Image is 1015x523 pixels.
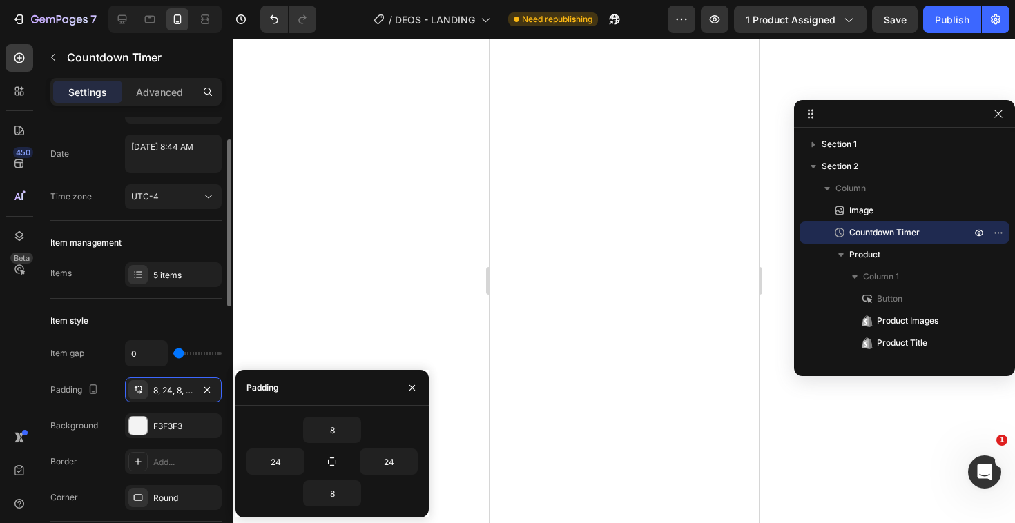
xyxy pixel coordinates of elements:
div: F3F3F3 [153,420,218,433]
input: Auto [304,417,360,442]
div: Add... [153,456,218,468]
span: Column 2 [863,358,900,372]
div: 5 items [153,269,218,282]
button: UTC-4 [125,184,222,209]
span: Button [877,292,902,306]
div: Item style [50,315,88,327]
div: Padding [50,381,101,399]
div: Items [50,267,72,279]
div: 8, 24, 8, 24 [153,384,193,397]
span: Product Title [877,336,927,350]
input: Auto [126,341,167,366]
div: 450 [13,147,33,158]
span: DEOS - LANDING [395,12,475,27]
div: Time zone [50,190,92,203]
p: Advanced [136,85,183,99]
span: Section 2 [822,159,858,173]
div: Undo/Redo [260,6,316,33]
span: Need republishing [522,13,592,26]
button: 1 product assigned [734,6,867,33]
span: / [389,12,392,27]
p: 7 [90,11,97,28]
iframe: Intercom live chat [968,455,1001,489]
span: Section 1 [822,137,857,151]
input: Auto [360,449,417,474]
input: Auto [247,449,304,474]
div: Background [50,420,98,432]
p: Settings [68,85,107,99]
span: UTC-4 [131,191,159,201]
span: Product Images [877,314,938,328]
button: 7 [6,6,103,33]
div: Round [153,492,218,504]
span: Column [835,181,866,195]
div: Padding [246,382,279,394]
span: 1 product assigned [746,12,835,27]
button: Publish [923,6,981,33]
div: Item gap [50,347,84,359]
div: Item management [50,237,122,249]
input: Auto [304,481,360,506]
span: Product [849,248,880,261]
p: Countdown Timer [67,49,216,66]
div: Beta [10,253,33,264]
div: Publish [935,12,969,27]
span: Countdown Timer [849,226,920,239]
div: Corner [50,491,78,504]
span: Save [884,14,907,26]
span: 1 [996,435,1007,446]
button: Save [872,6,918,33]
span: Column 1 [863,270,899,284]
div: Border [50,455,77,468]
div: Date [50,148,69,160]
span: Image [849,204,873,217]
iframe: Design area [490,39,759,523]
